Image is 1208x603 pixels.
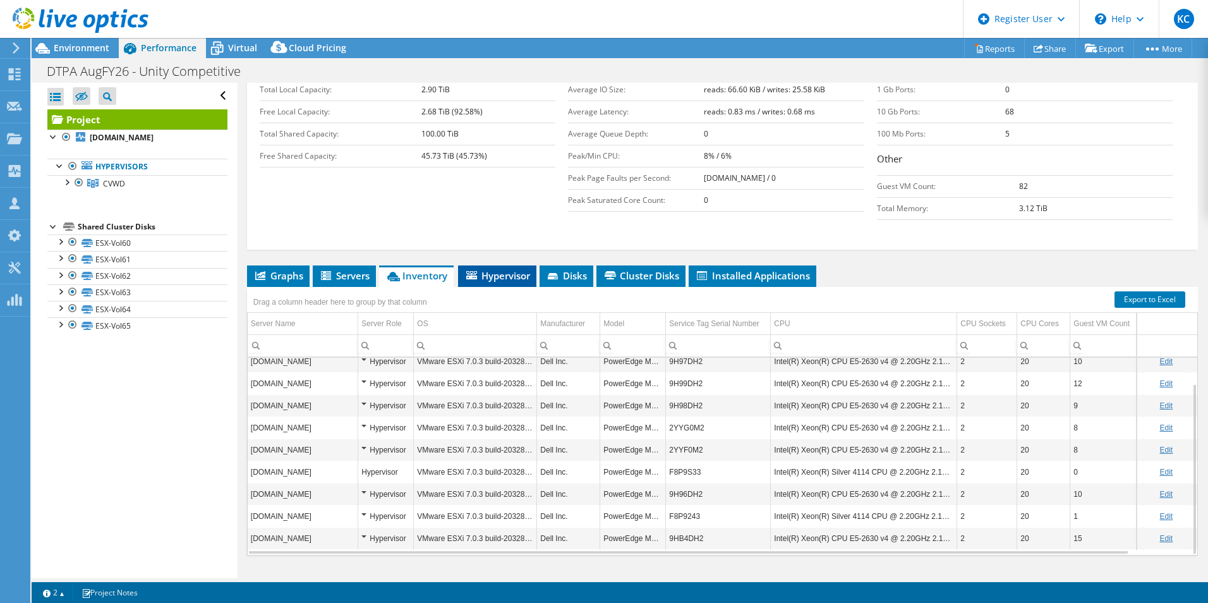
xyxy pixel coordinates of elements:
td: Column CPU, Value Intel(R) Xeon(R) CPU E5-2630 v4 @ 2.20GHz 2.19 GHz [771,372,957,394]
span: Disks [546,269,587,282]
td: Column Model, Value PowerEdge M630 [600,527,666,549]
div: Hypervisor [361,354,410,369]
div: Server Name [251,316,296,331]
span: Virtual [228,42,257,54]
td: Column OS, Value VMware ESXi 7.0.3 build-20328353 [414,505,537,527]
span: Hypervisor [464,269,530,282]
td: Column CPU Sockets, Value 2 [957,350,1017,372]
td: Column Model, Value PowerEdge M630 [600,417,666,439]
b: 0 [704,128,708,139]
div: Guest VM Count [1073,316,1130,331]
td: Column Model, Value PowerEdge M630 [600,372,666,394]
td: Column Server Role, Value Hypervisor [358,439,414,461]
a: Edit [1159,534,1173,543]
a: More [1133,39,1192,58]
td: Column Guest VM Count, Value 0 [1070,461,1144,483]
div: CPU [774,316,790,331]
a: Hypervisors [47,159,227,175]
div: Model [603,316,624,331]
td: Peak Saturated Core Count: [568,189,704,211]
td: Average Latency: [568,100,704,123]
td: Column Server Role, Value Hypervisor [358,483,414,505]
a: Edit [1159,490,1173,499]
td: Column Manufacturer, Value Dell Inc. [537,394,600,417]
td: Column Server Name, Value cvwdesxi07.administration.com [248,505,358,527]
a: CVWD [47,175,227,192]
span: Servers [319,269,370,282]
span: Environment [54,42,109,54]
b: 8% / 6% [704,150,732,161]
span: Graphs [253,269,303,282]
td: Column CPU Sockets, Value 2 [957,372,1017,394]
td: Column OS, Value VMware ESXi 7.0.3 build-20328353 [414,527,537,549]
td: Column Service Tag Serial Number, Value 2YYF0M2 [666,439,771,461]
td: CPU Cores Column [1017,313,1070,335]
td: Total Shared Capacity: [260,123,421,145]
td: Column Manufacturer, Value Dell Inc. [537,505,600,527]
td: 1 Gb Ports: [877,78,1006,100]
td: Column Service Tag Serial Number, Filter cell [666,334,771,356]
td: Column Server Role, Value Hypervisor [358,417,414,439]
td: Column Manufacturer, Value Dell Inc. [537,417,600,439]
a: ESX-Vol64 [47,301,227,317]
span: KC [1174,9,1194,29]
div: Hypervisor [361,420,410,435]
td: Column Server Name, Value cvwdesxi08.administration.com [248,461,358,483]
td: Column CPU Cores, Value 20 [1017,483,1070,505]
td: Column Server Role, Value Hypervisor [358,372,414,394]
td: Column CPU Sockets, Value 2 [957,439,1017,461]
a: Share [1024,39,1076,58]
td: Column Model, Value PowerEdge M640 [600,461,666,483]
td: Average IO Size: [568,78,704,100]
td: CPU Sockets Column [957,313,1017,335]
div: Hypervisor [361,531,410,546]
b: 5 [1005,128,1010,139]
td: Column Service Tag Serial Number, Value F8P9243 [666,505,771,527]
div: Server Role [361,316,401,331]
td: Column Manufacturer, Value Dell Inc. [537,372,600,394]
td: Average Queue Depth: [568,123,704,145]
div: Hypervisor [361,442,410,458]
svg: \n [1095,13,1106,25]
td: Column Service Tag Serial Number, Value F8P9S33 [666,461,771,483]
h1: DTPA AugFY26 - Unity Competitive [41,64,260,78]
td: Column Server Name, Value cvwdesxi10.administration.com [248,417,358,439]
td: Column OS, Value VMware ESXi 7.0.3 build-20328353 [414,417,537,439]
td: 100 Mb Ports: [877,123,1006,145]
b: 0 [704,195,708,205]
td: Column CPU, Value Intel(R) Xeon(R) CPU E5-2630 v4 @ 2.20GHz 2.19 GHz [771,483,957,505]
td: Server Role Column [358,313,414,335]
div: Hypervisor [361,509,410,524]
td: Column CPU Sockets, Value 2 [957,394,1017,417]
div: Manufacturer [540,316,585,331]
td: Column Server Role, Value Hypervisor [358,350,414,372]
b: 0 [1005,84,1010,95]
span: Installed Applications [695,269,810,282]
td: Column Guest VM Count, Value 15 [1070,527,1144,549]
td: Column Service Tag Serial Number, Value 2YYG0M2 [666,417,771,439]
span: CVWD [103,178,125,189]
td: Column Guest VM Count, Filter cell [1070,334,1144,356]
td: Column Server Role, Value Hypervisor [358,505,414,527]
td: Guest VM Count Column [1070,313,1144,335]
div: Drag a column header here to group by that column [250,293,430,311]
td: OS Column [414,313,537,335]
b: 2.90 TiB [421,84,450,95]
td: Column CPU Sockets, Value 2 [957,417,1017,439]
td: Column Service Tag Serial Number, Value 9H97DH2 [666,350,771,372]
td: CPU Column [771,313,957,335]
b: 100.00 TiB [421,128,459,139]
td: Free Local Capacity: [260,100,421,123]
td: Column CPU Sockets, Value 2 [957,483,1017,505]
a: Reports [964,39,1025,58]
a: ESX-Vol63 [47,284,227,301]
td: Total Local Capacity: [260,78,421,100]
td: Column Manufacturer, Filter cell [537,334,600,356]
td: Column Server Role, Value Hypervisor [358,461,414,483]
td: Column OS, Value VMware ESXi 7.0.3 build-20328353 [414,350,537,372]
td: Column Server Name, Value cvwdesxi04.administration.com [248,350,358,372]
td: Peak Page Faults per Second: [568,167,704,189]
td: Column OS, Value VMware ESXi 7.0.3 build-20328353 [414,439,537,461]
a: Export [1075,39,1134,58]
td: Column CPU, Filter cell [771,334,957,356]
